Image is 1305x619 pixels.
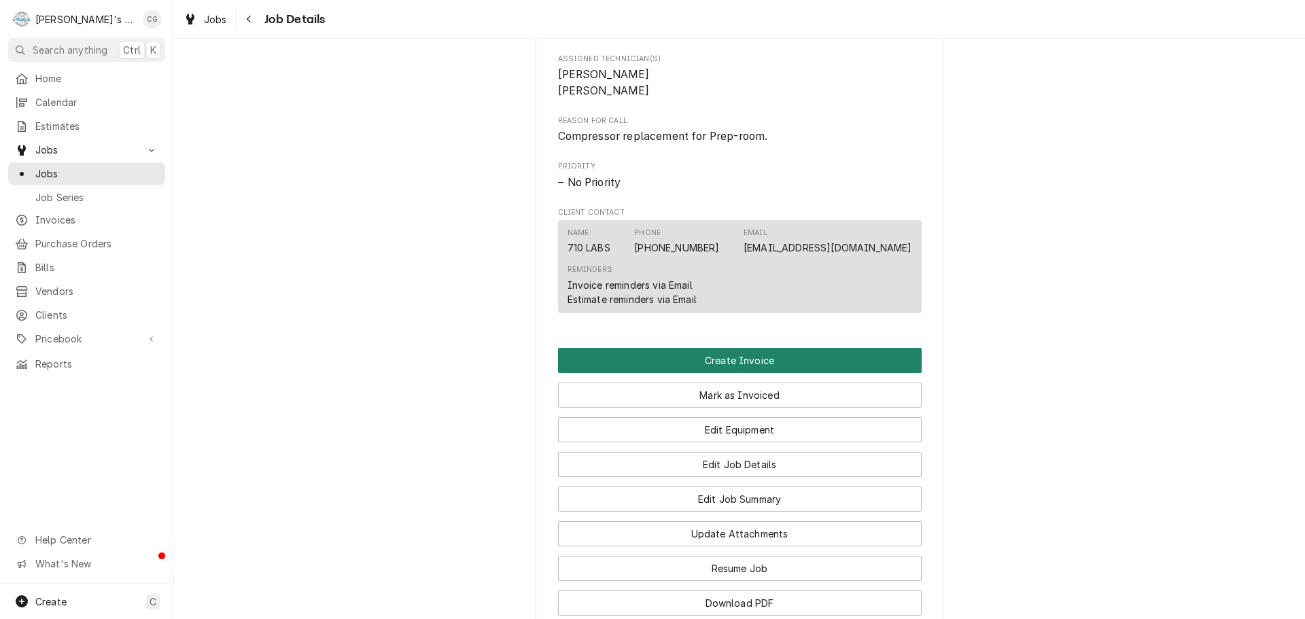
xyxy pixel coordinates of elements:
a: Job Series [8,186,165,209]
div: Button Group Row [558,348,922,373]
button: Update Attachments [558,521,922,546]
a: Clients [8,304,165,326]
div: Button Group Row [558,512,922,546]
div: Reminders [568,264,697,306]
span: Reason For Call [558,116,922,126]
span: Calendar [35,95,158,109]
div: Rudy's Commercial Refrigeration's Avatar [12,10,31,29]
button: Search anythingCtrlK [8,38,165,62]
a: Go to What's New [8,552,165,575]
span: C [150,595,156,609]
span: Client Contact [558,207,922,218]
button: Create Invoice [558,348,922,373]
a: Reports [8,353,165,375]
span: Reports [35,357,158,371]
span: Compressor replacement for Prep-room. [558,130,768,143]
span: Bills [35,260,158,275]
a: [EMAIL_ADDRESS][DOMAIN_NAME] [744,242,911,253]
a: Bills [8,256,165,279]
div: Button Group Row [558,408,922,442]
span: [PERSON_NAME] [558,68,650,81]
span: Estimates [35,119,158,133]
div: 710 LABS [568,241,610,255]
div: Contact [558,220,922,313]
span: Jobs [35,166,158,181]
div: Estimate reminders via Email [568,292,697,306]
span: Priority [558,175,922,191]
div: Button Group Row [558,546,922,581]
span: K [150,43,156,57]
div: Button Group Row [558,442,922,477]
span: Home [35,71,158,86]
div: Priority [558,161,922,190]
button: Navigate back [239,8,260,30]
button: Resume Job [558,556,922,581]
button: Mark as Invoiced [558,383,922,408]
div: No Priority [558,175,922,191]
a: Home [8,67,165,90]
div: Name [568,228,589,238]
a: Vendors [8,280,165,302]
button: Edit Job Details [558,452,922,477]
div: Reason For Call [558,116,922,145]
div: Client Contact [558,207,922,319]
div: Client Contact List [558,220,922,319]
span: [PERSON_NAME] [558,84,650,97]
span: Job Series [35,190,158,205]
button: Edit Equipment [558,417,922,442]
a: Jobs [8,162,165,185]
a: Jobs [178,8,232,31]
span: Job Details [260,10,326,29]
span: Pricebook [35,332,138,346]
span: Vendors [35,284,158,298]
div: [PERSON_NAME]'s Commercial Refrigeration [35,12,135,26]
span: Jobs [35,143,138,157]
div: Email [744,228,911,255]
a: Estimates [8,115,165,137]
span: Assigned Technician(s) [558,67,922,99]
span: Search anything [33,43,107,57]
div: Button Group [558,348,922,616]
span: Create [35,596,67,607]
div: Assigned Technician(s) [558,54,922,99]
div: CG [143,10,162,29]
span: Assigned Technician(s) [558,54,922,65]
span: Invoices [35,213,158,227]
span: Ctrl [123,43,141,57]
a: Go to Pricebook [8,328,165,350]
span: Reason For Call [558,128,922,145]
a: [PHONE_NUMBER] [634,242,719,253]
div: Reminders [568,264,612,275]
a: Go to Jobs [8,139,165,161]
a: Go to Help Center [8,529,165,551]
a: Invoices [8,209,165,231]
div: Phone [634,228,719,255]
div: Button Group Row [558,581,922,616]
div: R [12,10,31,29]
span: Priority [558,161,922,172]
div: Christine Gutierrez's Avatar [143,10,162,29]
div: Phone [634,228,661,238]
div: Button Group Row [558,477,922,512]
a: Purchase Orders [8,232,165,255]
button: Download PDF [558,590,922,616]
span: Clients [35,308,158,322]
span: What's New [35,556,157,571]
div: Email [744,228,767,238]
span: Jobs [204,12,227,26]
a: Calendar [8,91,165,113]
div: Invoice reminders via Email [568,278,693,292]
div: Name [568,228,610,255]
span: Purchase Orders [35,236,158,251]
span: Help Center [35,533,157,547]
div: Button Group Row [558,373,922,408]
button: Edit Job Summary [558,487,922,512]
